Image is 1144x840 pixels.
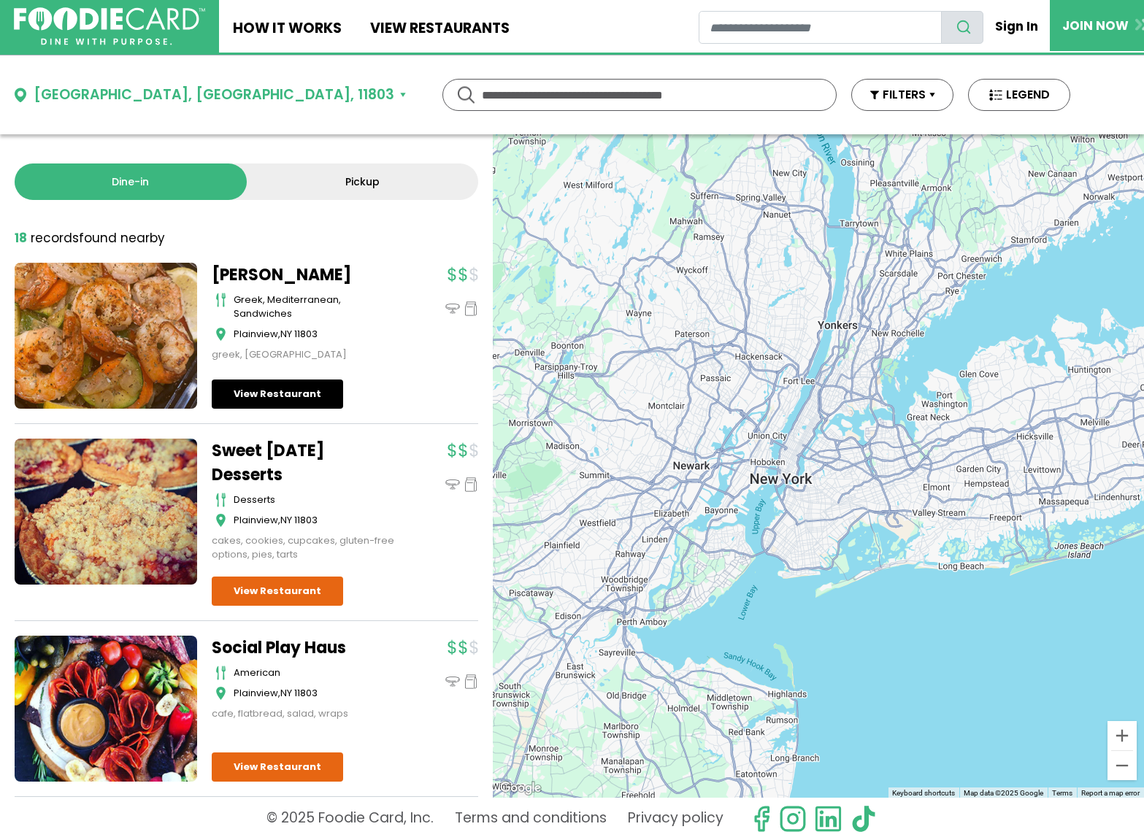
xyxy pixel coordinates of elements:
strong: 18 [15,229,27,247]
a: Terms [1052,789,1072,797]
p: © 2025 Foodie Card, Inc. [266,805,434,833]
a: Sign In [983,10,1051,42]
span: Plainview [234,327,278,341]
a: Dine-in [15,163,247,200]
span: Plainview [234,513,278,527]
a: Sweet [DATE] Desserts [212,439,394,487]
a: View Restaurant [212,577,343,606]
a: Report a map error [1081,789,1140,797]
div: greek, [GEOGRAPHIC_DATA] [212,347,394,362]
img: map_icon.svg [215,686,226,701]
a: Social Play Haus [212,636,394,660]
img: tiktok.svg [850,805,878,833]
div: [GEOGRAPHIC_DATA], [GEOGRAPHIC_DATA], 11803 [34,85,394,106]
span: Map data ©2025 Google [964,789,1043,797]
a: Terms and conditions [455,805,607,833]
div: , [234,513,394,528]
svg: check us out on facebook [748,805,775,833]
img: dinein_icon.svg [445,477,460,492]
img: dinein_icon.svg [445,674,460,689]
img: map_icon.svg [215,327,226,342]
img: pickup_icon.svg [464,301,478,316]
img: linkedin.svg [814,805,842,833]
img: pickup_icon.svg [464,674,478,689]
button: Zoom in [1107,721,1137,750]
button: LEGEND [968,79,1070,111]
img: map_icon.svg [215,513,226,528]
span: Plainview [234,686,278,700]
img: cutlery_icon.svg [215,666,226,680]
img: pickup_icon.svg [464,477,478,492]
img: dinein_icon.svg [445,301,460,316]
div: found nearby [15,229,165,248]
img: Google [496,779,545,798]
div: , [234,327,394,342]
a: View Restaurant [212,379,343,409]
span: records [31,229,79,247]
a: Privacy policy [628,805,723,833]
input: restaurant search [699,11,942,44]
a: Open this area in Google Maps (opens a new window) [496,779,545,798]
img: cutlery_icon.svg [215,493,226,507]
button: FILTERS [851,79,953,111]
div: , [234,686,394,701]
div: Greek, Mediterranean, Sandwiches [234,293,394,321]
div: American [234,666,394,680]
button: Keyboard shortcuts [892,788,955,798]
span: 11803 [294,513,318,527]
img: FoodieCard; Eat, Drink, Save, Donate [14,7,205,46]
span: 11803 [294,686,318,700]
button: [GEOGRAPHIC_DATA], [GEOGRAPHIC_DATA], 11803 [15,85,406,106]
span: 11803 [294,327,318,341]
div: cakes, cookies, cupcakes, gluten-free options, pies, tarts [212,533,394,562]
button: search [941,11,983,44]
span: NY [280,686,292,700]
div: cafe, flatbread, salad, wraps [212,706,394,721]
img: cutlery_icon.svg [215,293,226,307]
a: [PERSON_NAME] [212,263,394,287]
div: desserts [234,493,394,507]
span: NY [280,327,292,341]
button: Zoom out [1107,751,1137,780]
a: View Restaurant [212,752,343,782]
span: NY [280,513,292,527]
a: Pickup [247,163,479,200]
